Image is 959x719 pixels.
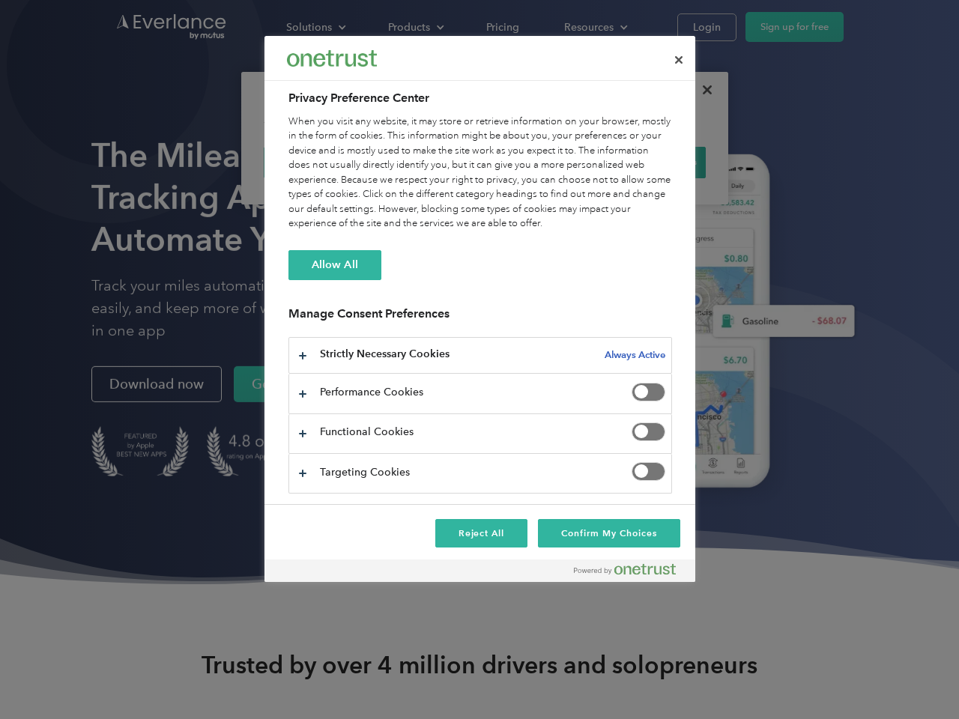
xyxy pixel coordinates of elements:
[264,36,695,582] div: Preference center
[288,89,672,107] h2: Privacy Preference Center
[662,43,695,76] button: Close
[435,519,528,547] button: Reject All
[287,50,377,66] img: Everlance
[264,36,695,582] div: Privacy Preference Center
[288,115,672,231] div: When you visit any website, it may store or retrieve information on your browser, mostly in the f...
[538,519,680,547] button: Confirm My Choices
[574,563,676,575] img: Powered by OneTrust Opens in a new Tab
[288,306,672,330] h3: Manage Consent Preferences
[288,250,381,280] button: Allow All
[287,43,377,73] div: Everlance
[574,563,688,582] a: Powered by OneTrust Opens in a new Tab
